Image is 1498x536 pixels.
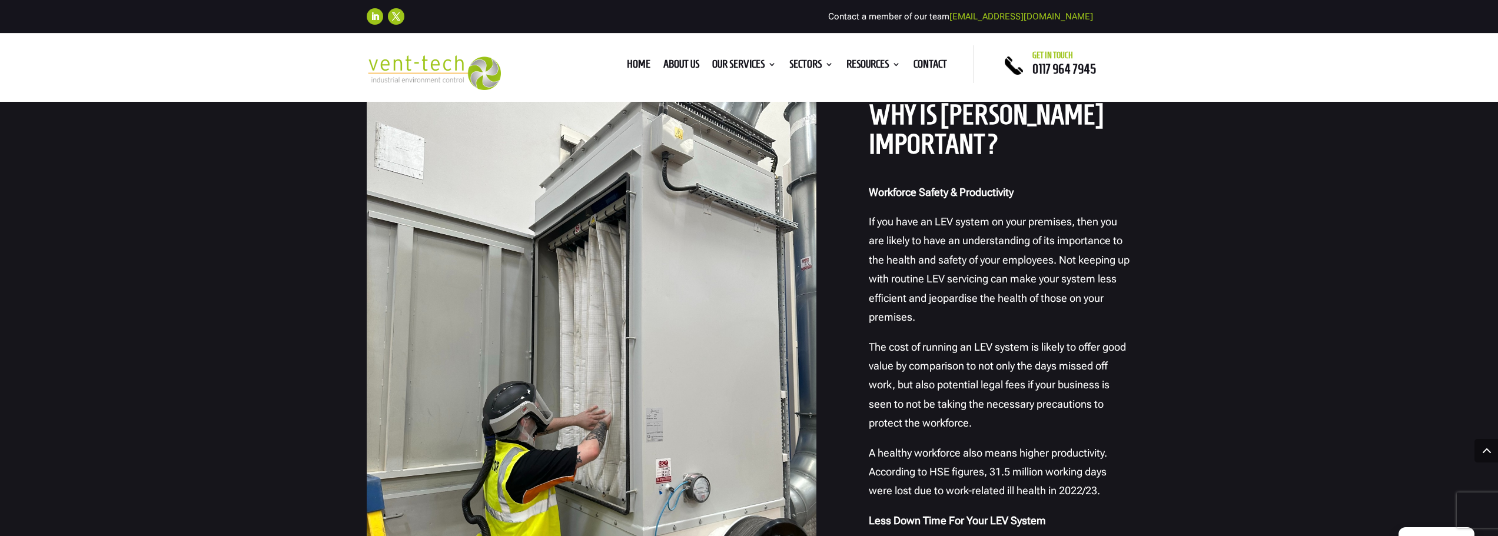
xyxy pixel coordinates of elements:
a: 0117 964 7945 [1032,62,1096,76]
a: [EMAIL_ADDRESS][DOMAIN_NAME] [949,11,1093,22]
a: Follow on X [388,8,404,25]
h2: Why is [PERSON_NAME] Important? [869,100,1132,165]
span: Contact a member of our team [828,11,1093,22]
a: Home [627,60,650,73]
strong: Workforce Safety & Productivity [869,186,1014,198]
a: Follow on LinkedIn [367,8,383,25]
p: A healthy workforce also means higher productivity. According to HSE figures, 31.5 million workin... [869,444,1132,511]
a: Our Services [712,60,776,73]
a: About us [663,60,699,73]
img: 2023-09-27T08_35_16.549ZVENT-TECH---Clear-background [367,55,501,90]
a: Contact [914,60,947,73]
a: Resources [846,60,901,73]
span: Get in touch [1032,51,1073,60]
a: Sectors [789,60,833,73]
p: If you have an LEV system on your premises, then you are likely to have an understanding of its i... [869,212,1132,337]
p: The cost of running an LEV system is likely to offer good value by comparison to not only the day... [869,338,1132,444]
strong: Less Down Time For Your LEV System [869,514,1046,527]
